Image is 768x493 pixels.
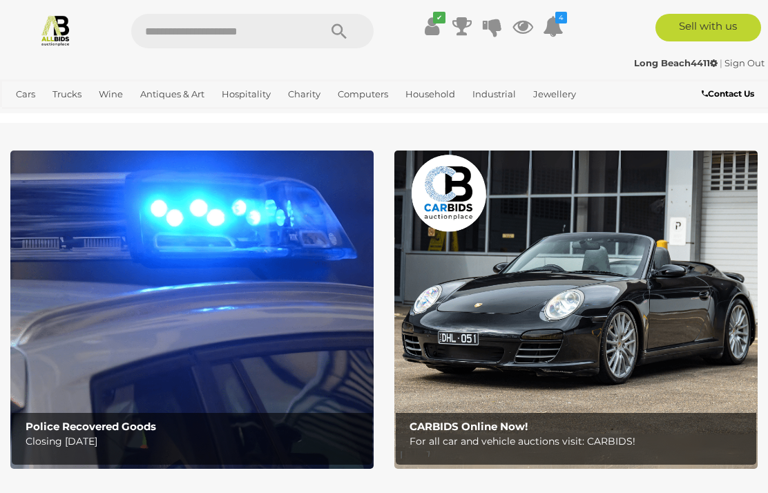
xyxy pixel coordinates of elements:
[47,83,87,106] a: Trucks
[99,106,209,128] a: [GEOGRAPHIC_DATA]
[634,57,720,68] a: Long Beach4411
[26,433,366,450] p: Closing [DATE]
[433,12,445,23] i: ✔
[135,83,210,106] a: Antiques & Art
[10,106,48,128] a: Office
[305,14,374,48] button: Search
[702,88,754,99] b: Contact Us
[410,433,750,450] p: For all car and vehicle auctions visit: CARBIDS!
[10,83,41,106] a: Cars
[543,14,564,39] a: 4
[332,83,394,106] a: Computers
[634,57,718,68] strong: Long Beach4411
[655,14,761,41] a: Sell with us
[394,151,758,469] img: CARBIDS Online Now!
[93,83,128,106] a: Wine
[720,57,722,68] span: |
[54,106,93,128] a: Sports
[39,14,72,46] img: Allbids.com.au
[421,14,442,39] a: ✔
[282,83,326,106] a: Charity
[10,151,374,469] img: Police Recovered Goods
[394,151,758,469] a: CARBIDS Online Now! CARBIDS Online Now! For all car and vehicle auctions visit: CARBIDS!
[467,83,521,106] a: Industrial
[400,83,461,106] a: Household
[724,57,765,68] a: Sign Out
[10,151,374,469] a: Police Recovered Goods Police Recovered Goods Closing [DATE]
[555,12,567,23] i: 4
[410,420,528,433] b: CARBIDS Online Now!
[702,86,758,101] a: Contact Us
[216,83,276,106] a: Hospitality
[26,420,156,433] b: Police Recovered Goods
[528,83,582,106] a: Jewellery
